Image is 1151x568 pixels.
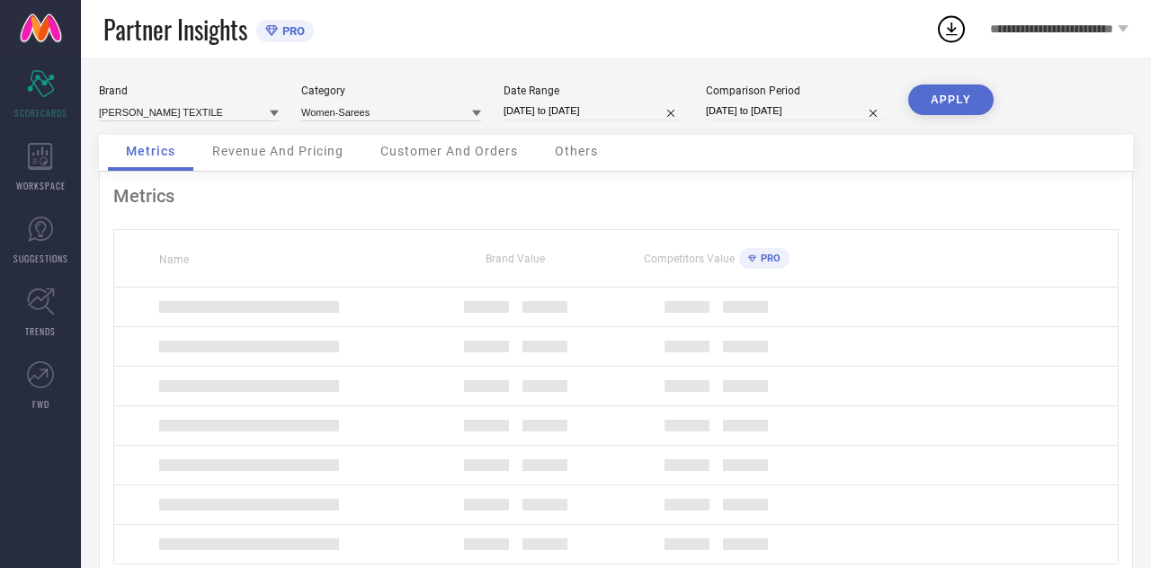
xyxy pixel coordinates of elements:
span: PRO [278,24,305,38]
span: Brand Value [486,253,545,265]
span: Name [159,253,189,266]
div: Category [301,84,481,97]
input: Select comparison period [706,102,886,120]
div: Brand [99,84,279,97]
span: Competitors Value [644,253,735,265]
span: Customer And Orders [380,144,518,158]
div: Date Range [504,84,683,97]
span: PRO [756,253,781,264]
input: Select date range [504,102,683,120]
div: Comparison Period [706,84,886,97]
span: SCORECARDS [14,106,67,120]
div: Metrics [113,185,1119,207]
span: WORKSPACE [16,179,66,192]
button: APPLY [908,84,994,115]
span: Revenue And Pricing [212,144,344,158]
span: Metrics [126,144,175,158]
span: Partner Insights [103,11,247,48]
span: SUGGESTIONS [13,252,68,265]
span: FWD [32,397,49,411]
div: Open download list [935,13,968,45]
span: Others [555,144,598,158]
span: TRENDS [25,324,56,338]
